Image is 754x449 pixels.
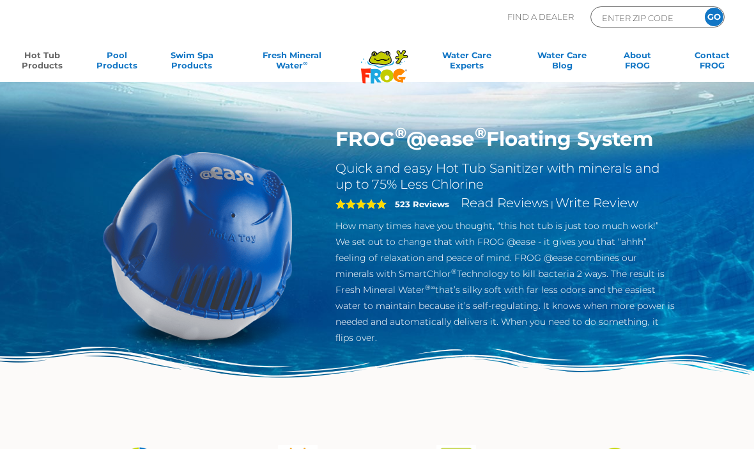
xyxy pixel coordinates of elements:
span: | [551,199,553,209]
p: Find A Dealer [507,6,574,28]
span: 5 [335,199,387,209]
sup: ∞ [303,59,307,67]
a: Hot TubProducts [13,50,71,75]
img: hot-tub-product-atease-system.png [79,127,316,364]
a: PoolProducts [88,50,146,75]
a: AboutFROG [608,50,666,75]
h1: FROG @ease Floating System [335,127,675,151]
a: Write Review [555,195,638,210]
p: How many times have you thought, “this hot tub is just too much work!” We set out to change that ... [335,218,675,346]
sup: ® [475,123,486,142]
strong: 523 Reviews [395,199,449,209]
sup: ® [451,267,457,276]
a: Swim SpaProducts [163,50,221,75]
a: Water CareExperts [417,50,516,75]
h2: Quick and easy Hot Tub Sanitizer with minerals and up to 75% Less Chlorine [335,161,675,193]
sup: ® [395,123,406,142]
input: GO [705,8,723,26]
sup: ®∞ [425,283,436,292]
a: Read Reviews [461,195,549,210]
img: Frog Products Logo [354,33,415,84]
a: ContactFROG [683,50,741,75]
a: Water CareBlog [533,50,591,75]
a: Fresh MineralWater∞ [238,50,346,75]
